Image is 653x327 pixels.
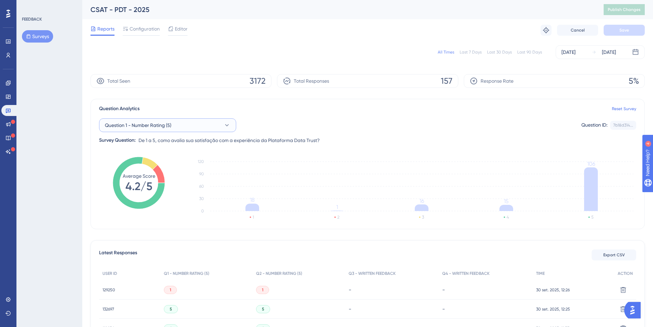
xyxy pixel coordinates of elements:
[16,2,43,10] span: Need Help?
[604,25,645,36] button: Save
[420,198,424,204] tspan: 16
[250,75,266,86] span: 3172
[22,30,53,43] button: Surveys
[336,204,338,210] tspan: 1
[294,77,329,85] span: Total Responses
[130,25,160,33] span: Configuration
[591,215,593,220] text: 5
[592,249,636,260] button: Export CSV
[517,49,542,55] div: Last 90 Days
[612,106,636,112] a: Reset Survey
[629,75,639,86] span: 5%
[250,197,255,203] tspan: 18
[170,306,172,312] span: 5
[337,215,339,220] text: 2
[99,105,140,113] span: Question Analytics
[441,75,452,86] span: 157
[561,48,576,56] div: [DATE]
[442,271,489,276] span: Q4 - WRITTEN FEEDBACK
[619,27,629,33] span: Save
[199,172,204,176] tspan: 90
[22,16,42,22] div: FEEDBACK
[507,215,509,220] text: 4
[175,25,188,33] span: Editor
[164,271,209,276] span: Q1 - NUMBER RATING (5)
[102,271,117,276] span: USER ID
[536,271,545,276] span: TIME
[349,271,396,276] span: Q3 - WRITTEN FEEDBACK
[442,306,529,312] div: -
[557,25,598,36] button: Cancel
[253,215,254,220] text: 1
[48,3,50,9] div: 4
[608,7,641,12] span: Publish Changes
[199,196,204,201] tspan: 30
[587,161,595,167] tspan: 106
[198,159,204,164] tspan: 120
[602,48,616,56] div: [DATE]
[442,287,529,293] div: -
[262,287,263,293] span: 1
[99,136,136,144] div: Survey Question:
[460,49,482,55] div: Last 7 Days
[624,300,645,320] iframe: UserGuiding AI Assistant Launcher
[536,287,570,293] span: 30 set. 2025, 12:26
[138,136,320,144] span: De 1 a 5, como avalia sua satisfação com a experiência da Plataforma Data Trust?
[262,306,264,312] span: 5
[105,121,171,129] span: Question 1 - Number Rating (5)
[613,122,633,128] div: 7b18d314...
[125,180,152,193] tspan: 4.2/5
[571,27,585,33] span: Cancel
[349,306,435,312] div: -
[102,306,114,312] span: 132697
[487,49,512,55] div: Last 30 Days
[256,271,302,276] span: Q2 - NUMBER RATING (5)
[99,118,236,132] button: Question 1 - Number Rating (5)
[97,25,114,33] span: Reports
[438,49,454,55] div: All Times
[504,198,509,205] tspan: 15
[102,287,115,293] span: 129250
[618,271,633,276] span: ACTION
[581,121,607,130] div: Question ID:
[481,77,513,85] span: Response Rate
[90,5,587,14] div: CSAT - PDT - 2025
[422,215,424,220] text: 3
[123,173,155,179] tspan: Average Score
[199,184,204,189] tspan: 60
[99,249,137,261] span: Latest Responses
[170,287,171,293] span: 1
[604,4,645,15] button: Publish Changes
[603,252,625,258] span: Export CSV
[349,287,435,293] div: -
[536,306,570,312] span: 30 set. 2025, 12:25
[107,77,130,85] span: Total Seen
[201,209,204,213] tspan: 0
